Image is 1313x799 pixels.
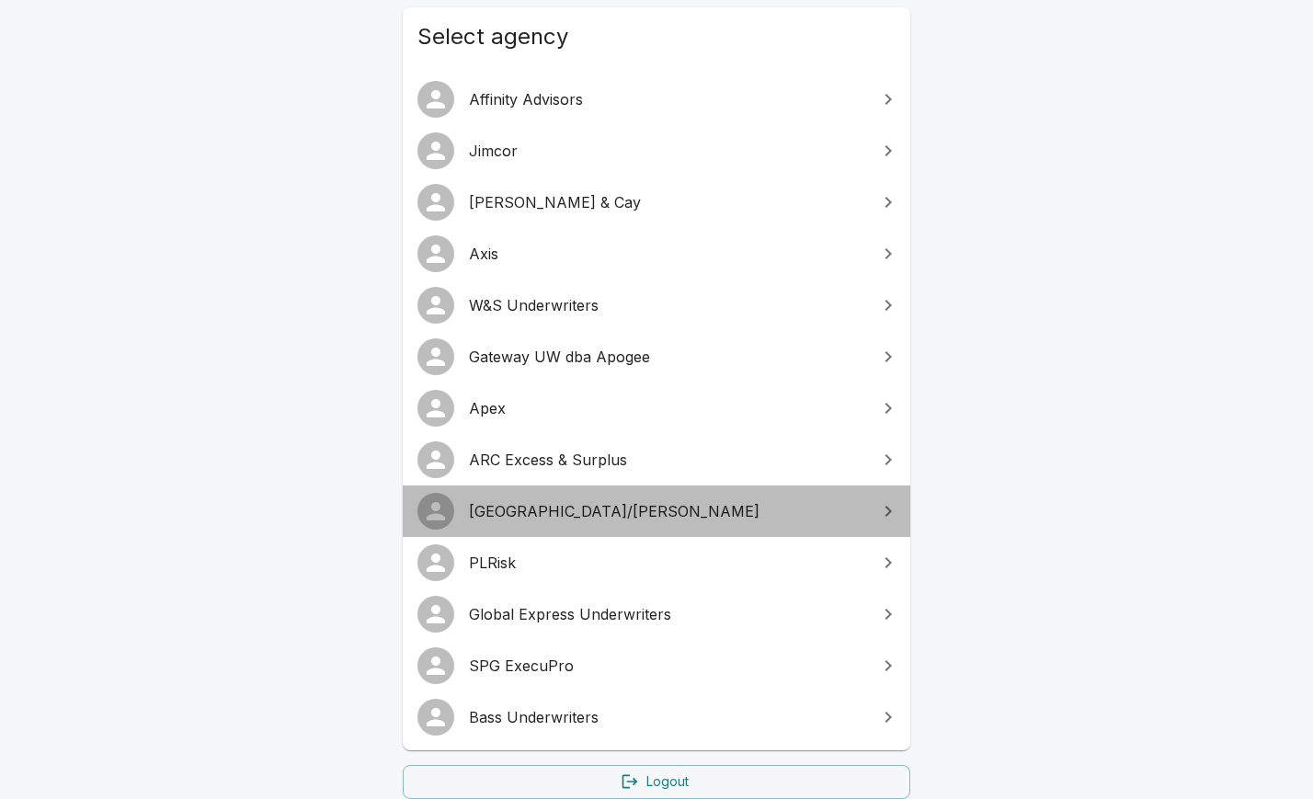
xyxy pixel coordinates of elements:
span: Apex [469,397,866,419]
span: Axis [469,243,866,265]
span: Jimcor [469,140,866,162]
a: W&S Underwriters [403,280,910,331]
span: Global Express Underwriters [469,603,866,625]
span: Gateway UW dba Apogee [469,346,866,368]
a: [PERSON_NAME] & Cay [403,177,910,228]
a: Axis [403,228,910,280]
span: SPG ExecuPro [469,655,866,677]
span: Affinity Advisors [469,88,866,110]
span: W&S Underwriters [469,294,866,316]
a: ARC Excess & Surplus [403,434,910,485]
a: SPG ExecuPro [403,640,910,691]
span: PLRisk [469,552,866,574]
a: Gateway UW dba Apogee [403,331,910,382]
a: Jimcor [403,125,910,177]
span: [GEOGRAPHIC_DATA]/[PERSON_NAME] [469,500,866,522]
span: ARC Excess & Surplus [469,449,866,471]
a: Bass Underwriters [403,691,910,743]
span: Select agency [417,22,896,51]
a: Affinity Advisors [403,74,910,125]
span: Bass Underwriters [469,706,866,728]
a: Global Express Underwriters [403,588,910,640]
a: Apex [403,382,910,434]
a: Logout [403,765,910,799]
a: [GEOGRAPHIC_DATA]/[PERSON_NAME] [403,485,910,537]
a: PLRisk [403,537,910,588]
span: [PERSON_NAME] & Cay [469,191,866,213]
